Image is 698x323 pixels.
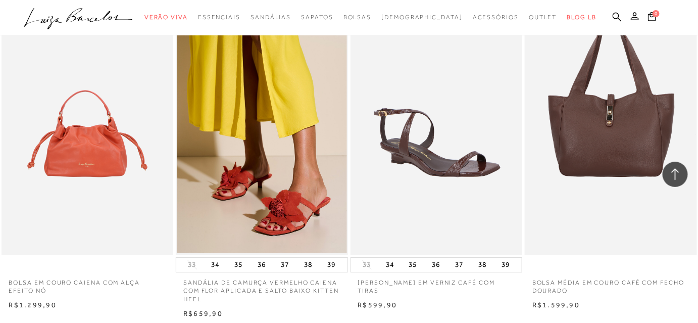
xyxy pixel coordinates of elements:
span: Outlet [529,14,557,21]
button: 37 [278,258,292,272]
button: 34 [208,258,222,272]
button: 33 [185,260,199,269]
button: 39 [324,258,338,272]
a: BOLSA EM COURO CAIENA COM ALÇA EFEITO NÓ [2,272,174,296]
span: Sandálias [251,14,291,21]
button: 35 [406,258,420,272]
a: noSubCategoriesText [529,8,557,27]
button: 36 [429,258,443,272]
a: noSubCategoriesText [473,8,519,27]
button: 35 [231,258,245,272]
a: noSubCategoriesText [343,8,372,27]
a: noSubCategoriesText [381,8,463,27]
button: 34 [383,258,397,272]
span: R$659,90 [183,309,223,317]
button: 39 [498,258,513,272]
span: BLOG LB [567,14,596,21]
button: 36 [255,258,269,272]
button: 38 [476,258,490,272]
span: 0 [653,10,660,17]
button: 33 [360,260,374,269]
span: Sapatos [301,14,333,21]
a: noSubCategoriesText [144,8,188,27]
span: [DEMOGRAPHIC_DATA] [381,14,463,21]
span: Acessórios [473,14,519,21]
a: [PERSON_NAME] EM VERNIZ CAFÉ COM TIRAS [351,272,523,296]
a: BOLSA MÉDIA EM COURO CAFÉ COM FECHO DOURADO [525,272,697,296]
span: R$599,90 [358,301,397,309]
a: BLOG LB [567,8,596,27]
span: R$1.299,90 [9,301,57,309]
button: 0 [645,11,659,25]
span: Verão Viva [144,14,188,21]
button: 37 [453,258,467,272]
span: Bolsas [343,14,372,21]
a: noSubCategoriesText [251,8,291,27]
span: R$1.599,90 [532,301,580,309]
a: noSubCategoriesText [198,8,240,27]
span: Essenciais [198,14,240,21]
button: 38 [301,258,315,272]
a: SANDÁLIA DE CAMURÇA VERMELHO CAIENA COM FLOR APLICADA E SALTO BAIXO KITTEN HEEL [176,272,348,304]
a: noSubCategoriesText [301,8,333,27]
